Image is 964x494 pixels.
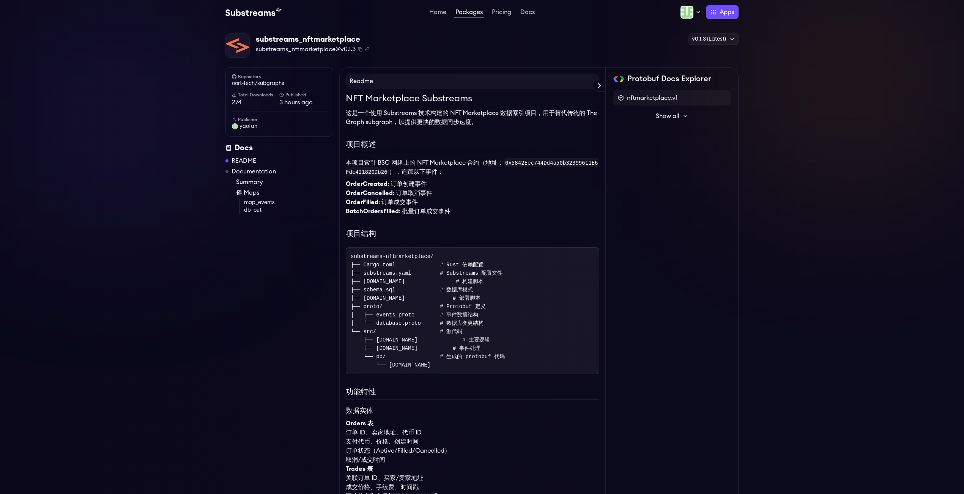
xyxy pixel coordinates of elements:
p: 本项目索引 BSC 网络上的 NFT Marketplace 合约（地址： ），追踪以下事件： [346,158,599,176]
strong: Orders 表 [346,420,373,426]
div: Docs [225,143,333,153]
h2: Protobuf Docs Explorer [627,74,711,84]
span: Apps [720,8,734,17]
a: map_events [244,199,333,206]
a: Maps [236,188,333,197]
code: substreams-nftmarketplace/ ├── Cargo.toml # Rust 依赖配置 ├── substreams.yaml # Substreams 配置文件 ├── [... [351,253,505,368]
strong: OrderFilled [346,199,378,205]
img: User Avatar [232,123,238,129]
a: Docs [519,9,536,17]
img: Package Logo [226,34,249,57]
span: substreams_nftmarketplace@v0.1.3 [256,45,356,54]
a: Home [428,9,448,17]
div: substreams_nftmarketplace [256,34,369,45]
button: Show all [613,109,731,124]
h4: Readme [346,74,599,89]
li: : 批量订单成交事件 [346,207,599,216]
img: Profile [680,5,694,19]
span: 274 [232,98,279,107]
li: 关联订单 ID、买家/卖家地址 [346,474,599,483]
h1: NFT Marketplace Substreams [346,92,599,105]
img: Protobuf [613,76,624,82]
a: oort-tech/subgraphs [232,80,327,87]
h3: 数据实体 [346,406,599,416]
h6: Publisher [232,116,327,123]
li: 取消/成交时间 [346,455,599,464]
span: nftmarketplace.v1 [627,93,677,102]
h2: 功能特性 [346,386,599,400]
h6: Repository [232,74,327,80]
a: Packages [454,9,484,17]
button: Copy package name and version [358,47,362,52]
a: db_out [244,206,333,214]
h6: Total Downloads [232,92,279,98]
h2: 项目结构 [346,228,599,241]
li: 成交价格、手续费、时间戳 [346,483,599,492]
li: : 订单取消事件 [346,189,599,198]
strong: Trades 表 [346,466,373,472]
li: 支付代币、价格、创建时间 [346,437,599,446]
img: github [232,74,236,79]
h6: Published [279,92,327,98]
code: 0x5842Eec744Dd4a50b32399611E6Fdc421820Db26 [346,158,598,176]
button: Copy .spkg link to clipboard [365,47,369,52]
span: yaofan [239,123,257,130]
strong: BatchOrdersFilled [346,208,399,214]
p: 这是一个使用 Substreams 技术构建的 NFT Marketplace 数据索引项目，用于替代传统的 The Graph subgraph，以提供更快的数据同步速度。 [346,109,599,127]
a: Pricing [490,9,513,17]
strong: OrderCreated [346,181,387,187]
strong: OrderCancelled [346,190,393,196]
img: Substream's logo [225,8,282,17]
a: Summary [236,178,333,187]
a: README [232,156,256,165]
h2: 项目概述 [346,139,599,152]
a: yaofan [232,123,327,130]
span: 3 hours ago [279,98,327,107]
span: Show all [656,112,679,121]
a: Documentation [232,167,276,176]
li: 订单 ID、卖家地址、代币 ID [346,428,599,437]
li: 订单状态（Active/Filled/Cancelled） [346,446,599,455]
img: Map icon [236,190,242,196]
li: : 订单创建事件 [346,179,599,189]
li: : 订单成交事件 [346,198,599,207]
div: v0.1.3 (Latest) [688,33,739,45]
